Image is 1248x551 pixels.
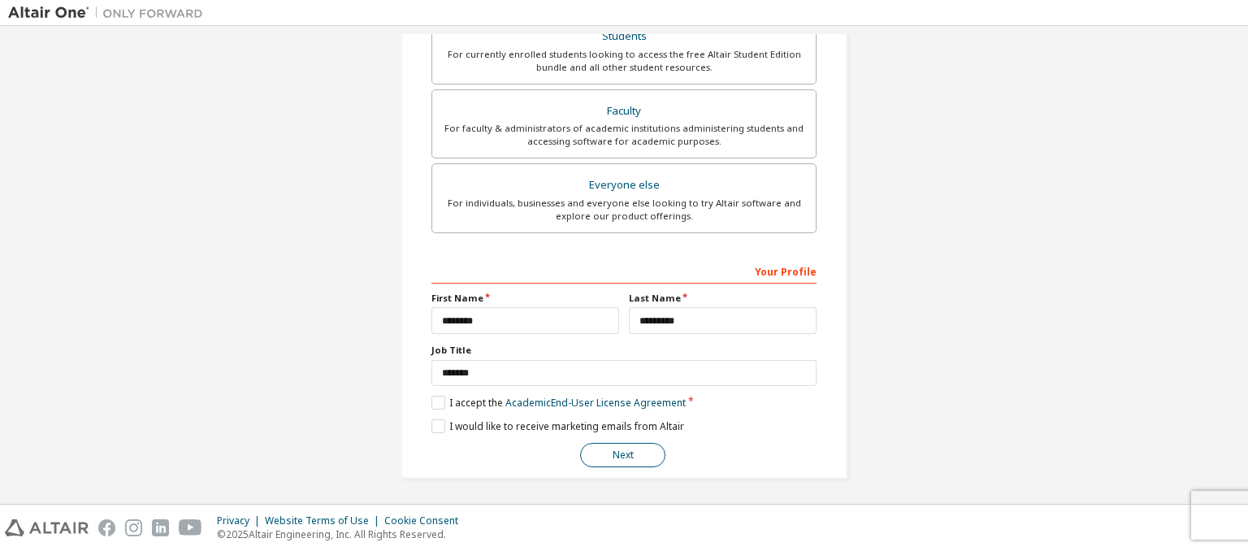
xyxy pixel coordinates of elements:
[8,5,211,21] img: Altair One
[431,258,817,284] div: Your Profile
[431,396,686,410] label: I accept the
[505,396,686,410] a: Academic End-User License Agreement
[442,174,806,197] div: Everyone else
[265,514,384,527] div: Website Terms of Use
[125,519,142,536] img: instagram.svg
[580,443,665,467] button: Next
[442,100,806,123] div: Faculty
[629,292,817,305] label: Last Name
[442,25,806,48] div: Students
[217,527,468,541] p: © 2025 Altair Engineering, Inc. All Rights Reserved.
[431,292,619,305] label: First Name
[442,122,806,148] div: For faculty & administrators of academic institutions administering students and accessing softwa...
[384,514,468,527] div: Cookie Consent
[179,519,202,536] img: youtube.svg
[442,48,806,74] div: For currently enrolled students looking to access the free Altair Student Edition bundle and all ...
[152,519,169,536] img: linkedin.svg
[5,519,89,536] img: altair_logo.svg
[98,519,115,536] img: facebook.svg
[217,514,265,527] div: Privacy
[442,197,806,223] div: For individuals, businesses and everyone else looking to try Altair software and explore our prod...
[431,419,684,433] label: I would like to receive marketing emails from Altair
[431,344,817,357] label: Job Title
